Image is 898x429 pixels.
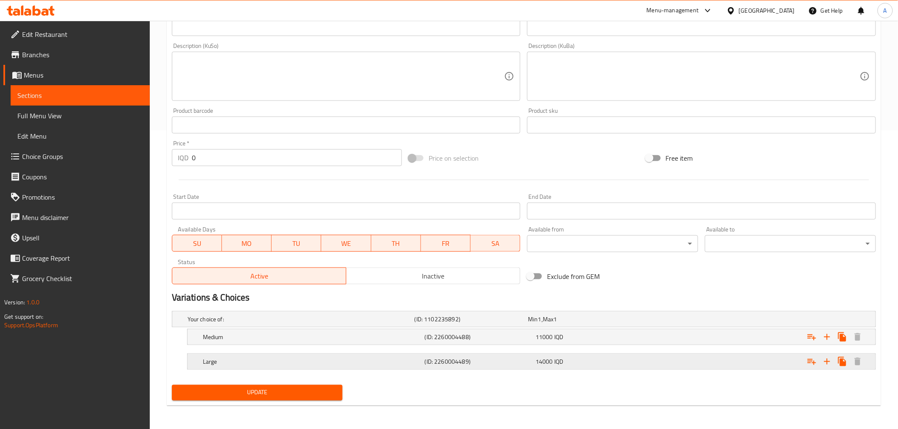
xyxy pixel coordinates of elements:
span: Get support on: [4,311,43,322]
div: ​ [527,235,698,252]
a: Edit Restaurant [3,24,150,45]
span: Sections [17,90,143,100]
button: Clone new choice [835,354,850,369]
span: TU [275,237,318,250]
a: Menu disclaimer [3,207,150,228]
button: SA [471,235,520,252]
button: WE [321,235,371,252]
button: TU [272,235,321,252]
span: Edit Restaurant [22,29,143,39]
span: Menus [24,70,143,80]
span: Version: [4,297,25,308]
a: Coupons [3,167,150,187]
span: Price on selection [429,153,479,163]
div: , [528,315,638,323]
button: FR [421,235,471,252]
span: TH [375,237,418,250]
p: IQD [178,153,188,163]
input: Please enter price [192,149,402,166]
a: Support.OpsPlatform [4,320,58,331]
span: SA [474,237,517,250]
h5: (ID: 2260004488) [425,333,533,341]
h5: Medium [203,333,421,341]
h5: Large [203,357,421,366]
button: Clone new choice [835,329,850,345]
div: ​ [705,235,876,252]
div: Expand [188,354,876,369]
button: TH [371,235,421,252]
button: Delete Medium [850,329,865,345]
div: Expand [172,312,876,327]
a: Edit Menu [11,126,150,146]
span: Grocery Checklist [22,273,143,284]
a: Promotions [3,187,150,207]
span: Update [179,387,336,398]
a: Coverage Report [3,248,150,268]
h2: Variations & Choices [172,291,876,304]
span: Menu disclaimer [22,212,143,223]
div: Menu-management [647,6,699,16]
span: 11000 [536,331,553,343]
button: MO [222,235,272,252]
span: 14000 [536,356,553,367]
button: Add choice group [804,329,819,345]
span: IQD [554,331,563,343]
span: Max [543,314,553,325]
a: Sections [11,85,150,106]
a: Grocery Checklist [3,268,150,289]
input: Please enter product barcode [172,117,521,134]
button: Active [172,267,346,284]
button: Add choice group [804,354,819,369]
button: Update [172,385,343,401]
span: SU [176,237,219,250]
input: Please enter product sku [527,117,876,134]
a: Choice Groups [3,146,150,167]
span: IQD [554,356,563,367]
a: Full Menu View [11,106,150,126]
a: Upsell [3,228,150,248]
span: Choice Groups [22,151,143,162]
span: Exclude from GEM [547,271,600,281]
span: 1 [554,314,557,325]
span: Active [176,270,343,282]
button: Delete Large [850,354,865,369]
span: Free item [666,153,693,163]
span: A [884,6,887,15]
div: Expand [188,329,876,345]
span: Edit Menu [17,131,143,141]
a: Menus [3,65,150,85]
span: Inactive [350,270,517,282]
span: Coupons [22,172,143,182]
h5: (ID: 1102235892) [415,315,525,323]
h5: (ID: 2260004489) [425,357,533,366]
span: WE [325,237,368,250]
span: 1.0.0 [26,297,39,308]
span: Upsell [22,233,143,243]
div: [GEOGRAPHIC_DATA] [739,6,795,15]
button: SU [172,235,222,252]
span: MO [225,237,268,250]
button: Add new choice [819,329,835,345]
span: Promotions [22,192,143,202]
span: Min [528,314,538,325]
span: FR [424,237,467,250]
button: Inactive [346,267,520,284]
a: Branches [3,45,150,65]
span: Coverage Report [22,253,143,263]
h5: Your choice of: [188,315,411,323]
span: Full Menu View [17,111,143,121]
button: Add new choice [819,354,835,369]
span: Branches [22,50,143,60]
span: 1 [538,314,542,325]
